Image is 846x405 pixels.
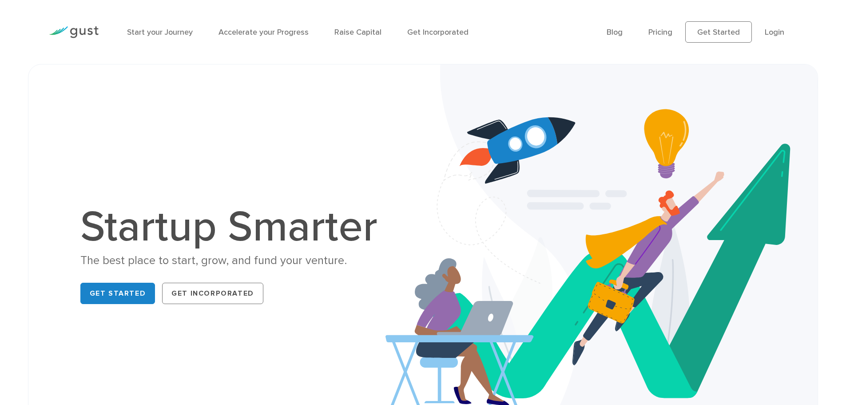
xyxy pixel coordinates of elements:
[80,206,387,249] h1: Startup Smarter
[334,28,381,37] a: Raise Capital
[765,28,784,37] a: Login
[218,28,309,37] a: Accelerate your Progress
[407,28,469,37] a: Get Incorporated
[648,28,672,37] a: Pricing
[80,283,155,304] a: Get Started
[685,21,752,43] a: Get Started
[162,283,263,304] a: Get Incorporated
[607,28,623,37] a: Blog
[127,28,193,37] a: Start your Journey
[49,26,99,38] img: Gust Logo
[80,253,387,269] div: The best place to start, grow, and fund your venture.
